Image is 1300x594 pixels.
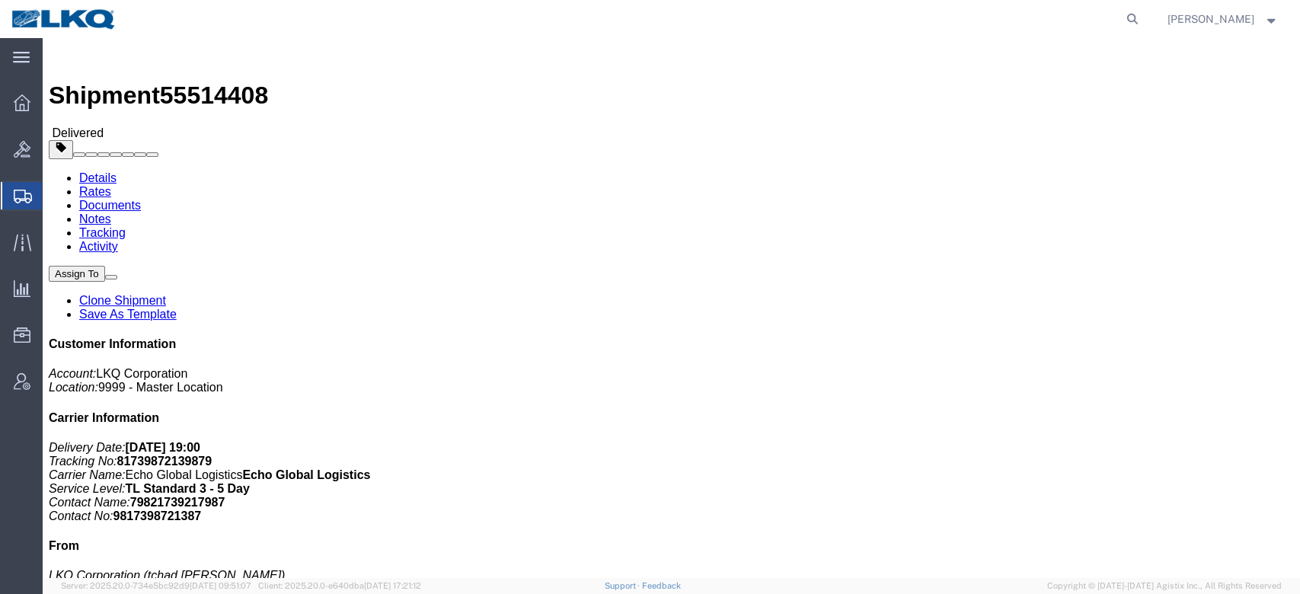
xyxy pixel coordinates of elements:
[61,581,251,590] span: Server: 2025.20.0-734e5bc92d9
[258,581,421,590] span: Client: 2025.20.0-e640dba
[1167,10,1279,28] button: [PERSON_NAME]
[190,581,251,590] span: [DATE] 09:51:07
[43,38,1300,578] iframe: FS Legacy Container
[1047,580,1282,592] span: Copyright © [DATE]-[DATE] Agistix Inc., All Rights Reserved
[11,8,117,30] img: logo
[604,581,642,590] a: Support
[642,581,681,590] a: Feedback
[364,581,421,590] span: [DATE] 17:21:12
[1167,11,1254,27] span: Nick Marzano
